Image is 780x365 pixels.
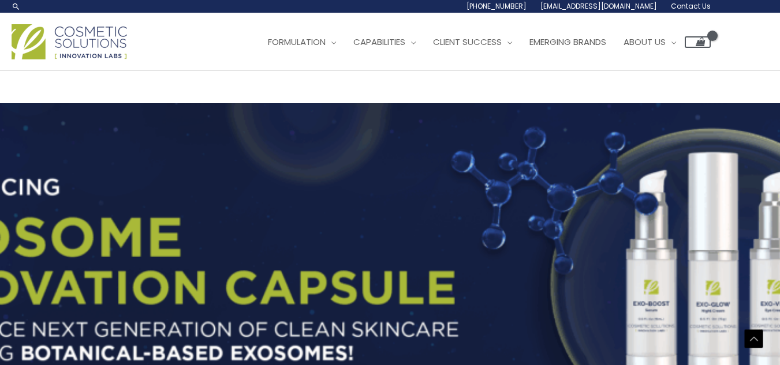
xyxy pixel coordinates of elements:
[466,1,527,11] span: [PHONE_NUMBER]
[12,2,21,11] a: Search icon link
[671,1,711,11] span: Contact Us
[345,25,424,59] a: Capabilities
[529,36,606,48] span: Emerging Brands
[615,25,685,59] a: About Us
[624,36,666,48] span: About Us
[424,25,521,59] a: Client Success
[251,25,711,59] nav: Site Navigation
[521,25,615,59] a: Emerging Brands
[268,36,326,48] span: Formulation
[685,36,711,48] a: View Shopping Cart, empty
[12,24,127,59] img: Cosmetic Solutions Logo
[353,36,405,48] span: Capabilities
[433,36,502,48] span: Client Success
[540,1,657,11] span: [EMAIL_ADDRESS][DOMAIN_NAME]
[259,25,345,59] a: Formulation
